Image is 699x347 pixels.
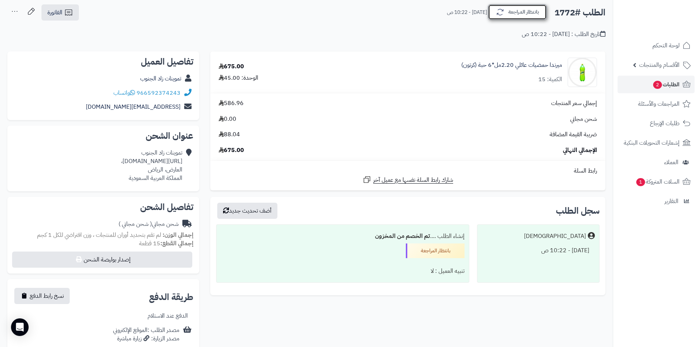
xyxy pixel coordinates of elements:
[163,231,193,239] strong: إجمالي الوزن:
[136,88,181,97] a: 966592374243
[375,232,430,241] b: تم الخصم من المخزون
[652,40,680,51] span: لوحة التحكم
[113,326,179,343] div: مصدر الطلب :الموقع الإلكتروني
[13,203,193,212] h2: تفاصيل الشحن
[664,157,678,167] span: العملاء
[121,149,182,182] div: تموينات زاد الجنوب [URL][DOMAIN_NAME]، العارض، الرياض المملكة العربية السعودية
[461,61,562,69] a: ميرندا حمضيات عائلي 2.20مل*6 حبة (كرتون)
[650,118,680,129] span: طلبات الإرجاع
[524,232,586,241] div: [DEMOGRAPHIC_DATA]
[638,99,680,109] span: المراجعات والأسئلة
[47,8,62,17] span: الفاتورة
[363,175,453,184] a: شارك رابط السلة نفسها مع عميل آخر
[652,79,680,90] span: الطلبات
[554,5,605,20] h2: الطلب #1772
[556,206,600,215] h3: سجل الطلب
[86,102,181,111] a: [EMAIL_ADDRESS][DOMAIN_NAME]
[160,239,193,248] strong: إجمالي القطع:
[219,115,236,123] span: 0.00
[538,75,562,84] div: الكمية: 15
[649,20,692,35] img: logo-2.png
[406,243,465,258] div: بانتظار المراجعة
[618,173,695,191] a: السلات المتروكة1
[213,167,602,175] div: رابط السلة
[618,115,695,132] a: طلبات الإرجاع
[219,130,240,139] span: 88.04
[13,57,193,66] h2: تفاصيل العميل
[37,231,161,239] span: لم تقم بتحديد أوزان للمنتجات ، وزن افتراضي للكل 1 كجم
[447,9,487,16] small: [DATE] - 10:22 ص
[113,335,179,343] div: مصدر الزيارة: زيارة مباشرة
[618,95,695,113] a: المراجعات والأسئلة
[618,153,695,171] a: العملاء
[219,74,258,82] div: الوحدة: 45.00
[550,130,597,139] span: ضريبة القيمة المضافة
[624,138,680,148] span: إشعارات التحويلات البنكية
[113,88,135,97] a: واتساب
[653,81,662,89] span: 2
[618,37,695,54] a: لوحة التحكم
[665,196,678,206] span: التقارير
[119,220,152,228] span: ( شحن مجاني )
[148,312,188,320] div: الدفع عند الاستلام
[149,293,193,301] h2: طريقة الدفع
[563,146,597,155] span: الإجمالي النهائي
[221,264,464,278] div: تنبيه العميل : لا
[482,243,595,258] div: [DATE] - 10:22 ص
[41,4,79,21] a: الفاتورة
[551,99,597,108] span: إجمالي سعر المنتجات
[639,60,680,70] span: الأقسام والمنتجات
[30,292,64,300] span: نسخ رابط الدفع
[636,178,645,186] span: 1
[217,203,277,219] button: أضف تحديث جديد
[373,176,453,184] span: شارك رابط السلة نفسها مع عميل آخر
[119,220,179,228] div: شحن مجاني
[618,76,695,93] a: الطلبات2
[618,134,695,152] a: إشعارات التحويلات البنكية
[139,239,193,248] small: 15 قطعة
[570,115,597,123] span: شحن مجاني
[140,74,181,83] a: تموينات زاد الجنوب
[219,99,244,108] span: 586.96
[618,192,695,210] a: التقارير
[221,229,464,243] div: إنشاء الطلب ....
[219,146,244,155] span: 675.00
[568,58,597,87] img: 1747544486-c60db756-6ee7-44b0-a7d4-ec449800-90x90.jpg
[11,318,29,336] div: Open Intercom Messenger
[14,288,70,304] button: نسخ رابط الدفع
[12,252,192,268] button: إصدار بوليصة الشحن
[219,62,244,71] div: 675.00
[636,177,680,187] span: السلات المتروكة
[522,30,605,39] div: تاريخ الطلب : [DATE] - 10:22 ص
[13,131,193,140] h2: عنوان الشحن
[488,4,547,20] button: بانتظار المراجعة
